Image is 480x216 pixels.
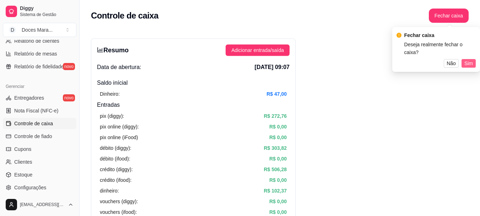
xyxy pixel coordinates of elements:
article: R$ 0,00 [269,176,287,184]
article: crédito (diggy): [100,165,133,173]
h4: Entradas [97,101,290,109]
article: R$ 0,00 [269,133,287,141]
article: R$ 272,76 [264,112,287,120]
span: Relatório de fidelidade [14,63,64,70]
span: Não [447,59,456,67]
span: Adicionar entrada/saída [231,46,284,54]
article: R$ 303,82 [264,144,287,152]
article: débito (diggy): [100,144,131,152]
span: bar-chart [97,47,103,53]
a: Cupons [3,143,76,155]
a: Configurações [3,182,76,193]
article: R$ 506,28 [264,165,287,173]
article: pix online (diggy): [100,123,139,131]
a: Nota Fiscal (NFC-e) [3,105,76,116]
a: Relatório de fidelidadenovo [3,61,76,72]
a: Entregadoresnovo [3,92,76,104]
div: Fechar caixa [404,31,476,39]
a: Controle de fiado [3,131,76,142]
span: Diggy [20,5,74,12]
span: Data de abertura: [97,63,141,72]
a: Estoque [3,169,76,180]
span: Relatório de mesas [14,50,57,57]
a: DiggySistema de Gestão [3,3,76,20]
span: exclamation-circle [397,33,401,38]
div: Gerenciar [3,81,76,92]
h4: Saldo inícial [97,79,290,87]
article: vouchers (ifood): [100,208,137,216]
div: Doces Mara ... [22,26,53,33]
a: Relatório de mesas [3,48,76,59]
span: Controle de fiado [14,133,52,140]
h3: Resumo [97,45,129,55]
span: Controle de caixa [14,120,53,127]
button: Select a team [3,23,76,37]
button: [EMAIL_ADDRESS][DOMAIN_NAME] [3,196,76,213]
article: débito (ifood): [100,155,130,163]
span: [EMAIL_ADDRESS][DOMAIN_NAME] [20,202,65,207]
article: crédito (ifood): [100,176,131,184]
button: Fechar caixa [429,9,469,23]
span: Configurações [14,184,46,191]
span: Sistema de Gestão [20,12,74,17]
article: R$ 0,00 [269,155,287,163]
span: Clientes [14,158,32,165]
article: pix (diggy): [100,112,124,120]
article: vouchers (diggy): [100,197,138,205]
article: R$ 102,37 [264,187,287,195]
span: Relatório de clientes [14,37,59,44]
article: dinheiro: [100,187,119,195]
span: [DATE] 09:07 [255,63,290,72]
article: Dinheiro: [100,90,120,98]
article: R$ 47,00 [266,90,287,98]
a: Controle de caixa [3,118,76,129]
article: R$ 0,00 [269,208,287,216]
article: R$ 0,00 [269,123,287,131]
button: Não [444,59,459,68]
button: Adicionar entrada/saída [226,44,290,56]
article: pix online (iFood) [100,133,138,141]
span: Cupons [14,146,31,153]
h2: Controle de caixa [91,10,158,21]
a: Clientes [3,156,76,168]
span: Entregadores [14,94,44,101]
span: Sim [464,59,473,67]
span: Estoque [14,171,32,178]
article: R$ 0,00 [269,197,287,205]
a: Relatório de clientes [3,35,76,47]
span: D [9,26,16,33]
button: Sim [462,59,476,68]
span: Nota Fiscal (NFC-e) [14,107,58,114]
div: Deseja realmente fechar o caixa? [404,41,476,56]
